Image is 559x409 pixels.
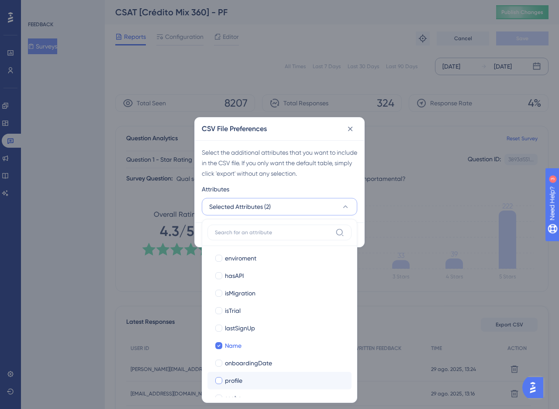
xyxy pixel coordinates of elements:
span: isMigration [225,288,255,298]
span: Selected Attributes (2) [209,201,271,212]
span: hasAPI [225,270,244,281]
span: enviroment [225,253,256,263]
span: profile [225,375,242,386]
h2: CSV File Preferences [202,124,267,134]
div: Select the additional attributes that you want to include in the CSV file. If you only want the d... [202,147,357,179]
span: onboardingDate [225,358,272,368]
input: Search for an attribute [215,229,332,236]
div: 3 [61,4,63,11]
iframe: UserGuiding AI Assistant Launcher [522,374,549,401]
span: lastSignUp [225,323,255,333]
span: Need Help? [21,2,55,13]
span: isTrial [225,305,241,316]
span: Attributes [202,184,229,194]
span: Name [225,340,242,351]
span: senha [225,393,242,403]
